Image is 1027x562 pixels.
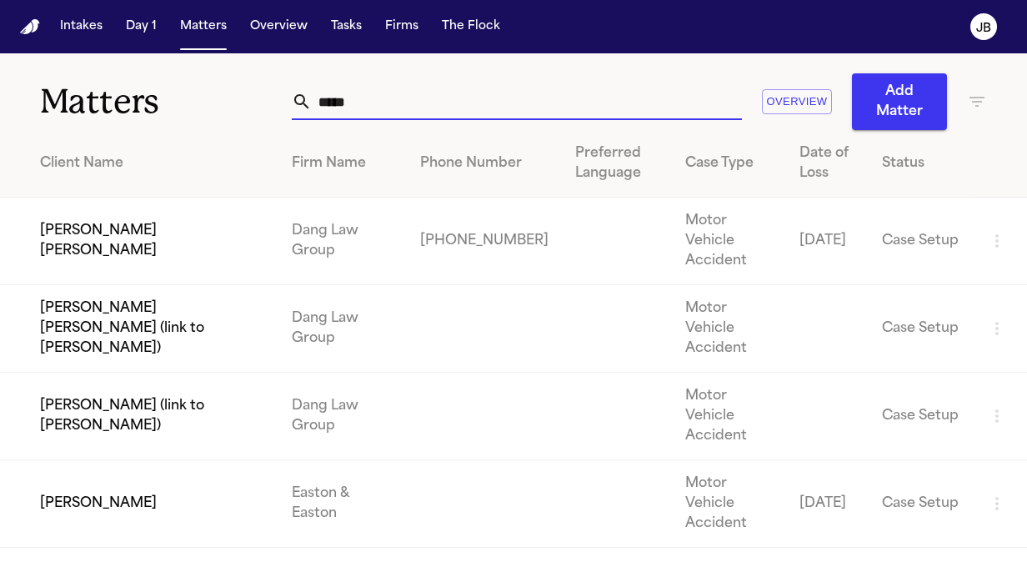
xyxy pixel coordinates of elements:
[292,153,393,173] div: Firm Name
[53,12,109,42] button: Intakes
[672,373,786,460] td: Motor Vehicle Accident
[575,143,659,183] div: Preferred Language
[20,19,40,35] img: Finch Logo
[435,12,507,42] button: The Flock
[40,153,265,173] div: Client Name
[407,198,562,285] td: [PHONE_NUMBER]
[869,198,974,285] td: Case Setup
[20,19,40,35] a: Home
[672,460,786,548] td: Motor Vehicle Accident
[40,81,292,123] h1: Matters
[869,373,974,460] td: Case Setup
[882,153,960,173] div: Status
[278,373,407,460] td: Dang Law Group
[173,12,233,42] button: Matters
[278,460,407,548] td: Easton & Easton
[278,285,407,373] td: Dang Law Group
[799,143,855,183] div: Date of Loss
[378,12,425,42] button: Firms
[869,285,974,373] td: Case Setup
[672,285,786,373] td: Motor Vehicle Accident
[852,73,947,130] button: Add Matter
[685,153,773,173] div: Case Type
[324,12,368,42] button: Tasks
[672,198,786,285] td: Motor Vehicle Accident
[869,460,974,548] td: Case Setup
[420,153,549,173] div: Phone Number
[119,12,163,42] button: Day 1
[278,198,407,285] td: Dang Law Group
[786,460,869,548] td: [DATE]
[786,198,869,285] td: [DATE]
[243,12,314,42] button: Overview
[762,89,832,115] button: Overview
